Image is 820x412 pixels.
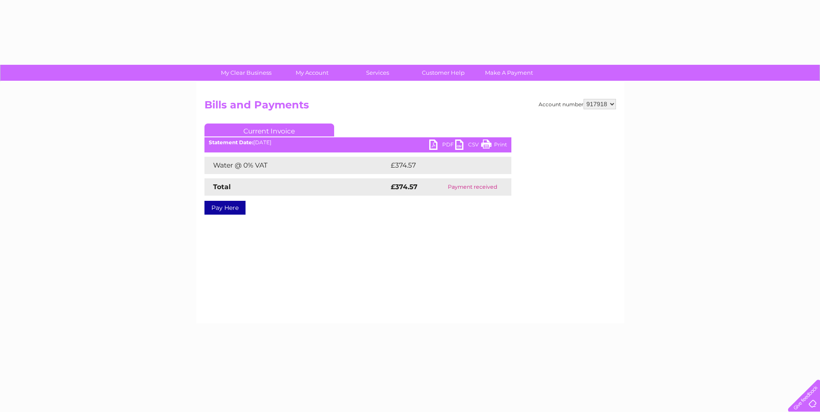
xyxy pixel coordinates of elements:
a: Print [481,139,507,152]
h2: Bills and Payments [204,99,616,115]
strong: £374.57 [391,183,418,191]
a: Current Invoice [204,124,334,136]
a: Pay Here [204,201,246,215]
b: Statement Date: [209,139,253,146]
strong: Total [213,183,231,191]
div: Account number [539,99,616,109]
td: Water @ 0% VAT [204,157,389,174]
a: Make A Payment [473,65,545,81]
td: Payment received [434,178,511,196]
a: My Clear Business [211,65,282,81]
td: £374.57 [389,157,496,174]
div: [DATE] [204,139,511,146]
a: My Account [276,65,348,81]
a: CSV [455,139,481,152]
a: PDF [429,139,455,152]
a: Customer Help [408,65,479,81]
a: Services [342,65,413,81]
